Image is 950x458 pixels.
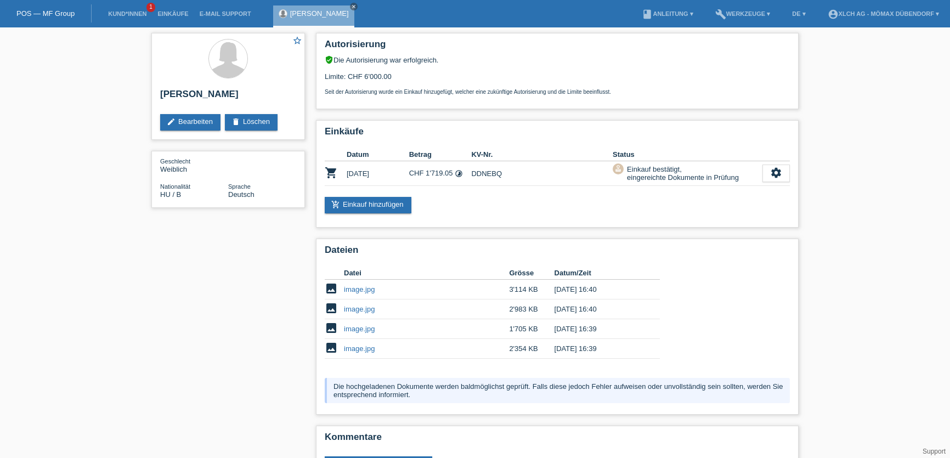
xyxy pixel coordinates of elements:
a: buildWerkzeuge ▾ [710,10,776,17]
td: [DATE] 16:40 [555,299,644,319]
i: image [325,282,338,295]
i: POSP00027861 [325,166,338,179]
a: image.jpg [344,325,375,333]
th: Datum/Zeit [555,267,644,280]
a: add_shopping_cartEinkauf hinzufügen [325,197,411,213]
td: 2'354 KB [509,339,554,359]
i: star_border [292,36,302,46]
i: account_circle [828,9,839,20]
td: DDNEBQ [471,161,613,186]
p: Seit der Autorisierung wurde ein Einkauf hinzugefügt, welcher eine zukünftige Autorisierung und d... [325,89,790,95]
a: Einkäufe [152,10,194,17]
span: 1 [146,3,155,12]
div: Die Autorisierung war erfolgreich. [325,55,790,64]
th: Datum [347,148,409,161]
i: book [642,9,653,20]
td: [DATE] 16:39 [555,339,644,359]
h2: Dateien [325,245,790,261]
h2: Kommentare [325,432,790,448]
span: Geschlecht [160,158,190,165]
div: Einkauf bestätigt, eingereichte Dokumente in Prüfung [624,163,739,183]
i: add_shopping_cart [331,200,340,209]
i: settings [770,167,782,179]
a: DE ▾ [787,10,811,17]
th: Datei [344,267,509,280]
a: star_border [292,36,302,47]
th: KV-Nr. [471,148,613,161]
a: deleteLöschen [225,114,278,131]
i: verified_user [325,55,333,64]
div: Weiblich [160,157,228,173]
a: close [350,3,358,10]
a: POS — MF Group [16,9,75,18]
td: [DATE] 16:39 [555,319,644,339]
a: E-Mail Support [194,10,257,17]
td: 2'983 KB [509,299,554,319]
h2: Autorisierung [325,39,790,55]
i: approval [614,165,622,172]
th: Status [613,148,762,161]
i: close [351,4,357,9]
td: CHF 1'719.05 [409,161,472,186]
i: Fixe Raten - Zinsübernahme durch Kunde (6 Raten) [455,169,463,178]
i: image [325,341,338,354]
td: [DATE] [347,161,409,186]
th: Betrag [409,148,472,161]
i: image [325,302,338,315]
i: build [715,9,726,20]
h2: [PERSON_NAME] [160,89,296,105]
a: bookAnleitung ▾ [636,10,698,17]
td: 3'114 KB [509,280,554,299]
div: Limite: CHF 6'000.00 [325,64,790,95]
span: Ungarn / B / 17.06.2020 [160,190,181,199]
td: 1'705 KB [509,319,554,339]
a: Kund*innen [103,10,152,17]
h2: Einkäufe [325,126,790,143]
span: Deutsch [228,190,255,199]
a: editBearbeiten [160,114,220,131]
div: Die hochgeladenen Dokumente werden baldmöglichst geprüft. Falls diese jedoch Fehler aufweisen ode... [325,378,790,403]
a: [PERSON_NAME] [290,9,349,18]
span: Sprache [228,183,251,190]
i: edit [167,117,176,126]
a: image.jpg [344,305,375,313]
span: Nationalität [160,183,190,190]
a: image.jpg [344,285,375,293]
td: [DATE] 16:40 [555,280,644,299]
i: image [325,321,338,335]
i: delete [231,117,240,126]
a: account_circleXLCH AG - Mömax Dübendorf ▾ [822,10,945,17]
a: Support [923,448,946,455]
th: Grösse [509,267,554,280]
a: image.jpg [344,344,375,353]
